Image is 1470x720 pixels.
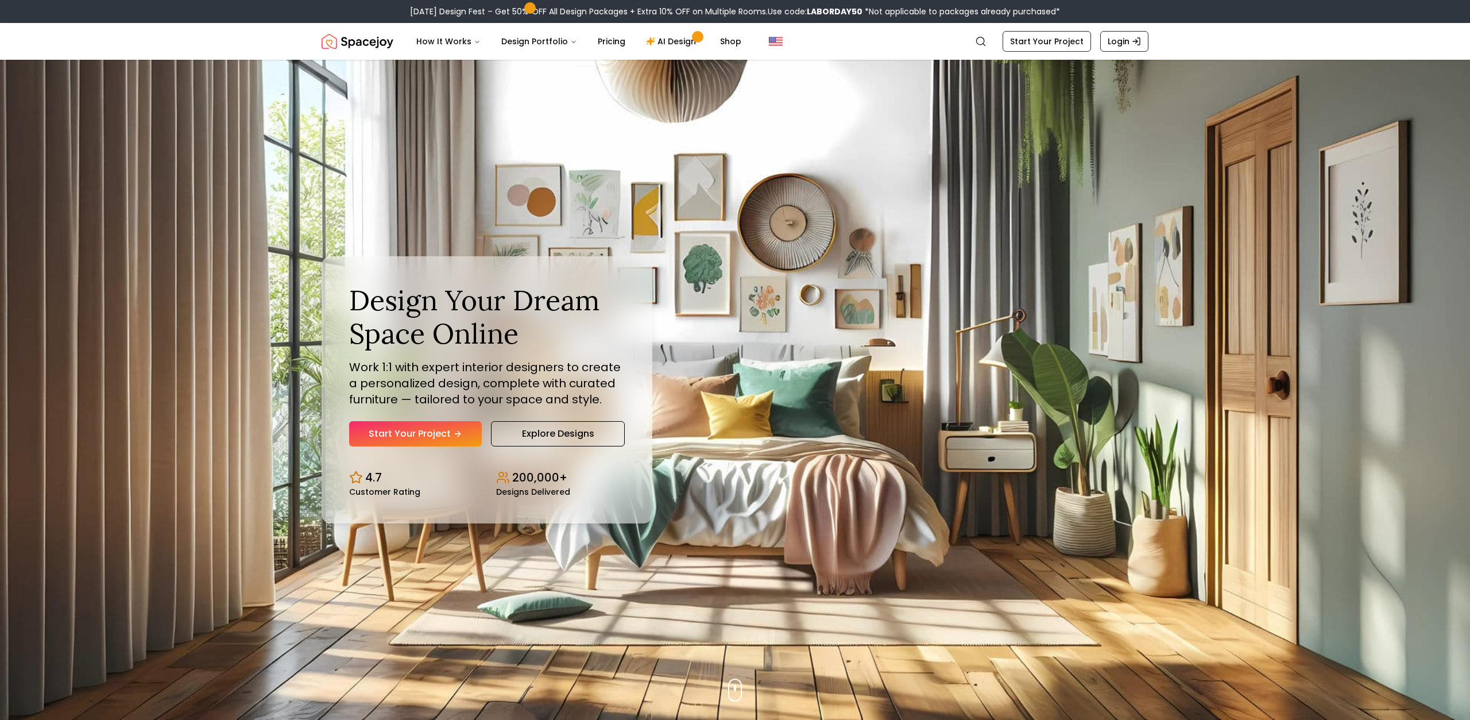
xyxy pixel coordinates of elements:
a: Explore Designs [491,421,625,446]
img: United States [769,34,783,48]
a: Spacejoy [322,30,393,53]
b: LABORDAY50 [807,6,862,17]
button: Design Portfolio [492,30,586,53]
a: AI Design [637,30,709,53]
small: Designs Delivered [496,488,570,496]
p: 200,000+ [512,469,567,486]
nav: Global [322,23,1148,60]
a: Login [1100,31,1148,52]
div: [DATE] Design Fest – Get 50% OFF All Design Packages + Extra 10% OFF on Multiple Rooms. [410,6,1060,17]
a: Pricing [589,30,635,53]
nav: Main [407,30,751,53]
div: Design stats [349,460,625,496]
a: Shop [711,30,751,53]
img: Spacejoy Logo [322,30,393,53]
p: 4.7 [365,469,382,486]
span: Use code: [768,6,862,17]
h1: Design Your Dream Space Online [349,284,625,350]
small: Customer Rating [349,488,420,496]
a: Start Your Project [1003,31,1091,52]
button: How It Works [407,30,490,53]
a: Start Your Project [349,421,482,446]
p: Work 1:1 with expert interior designers to create a personalized design, complete with curated fu... [349,359,625,407]
span: *Not applicable to packages already purchased* [862,6,1060,17]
